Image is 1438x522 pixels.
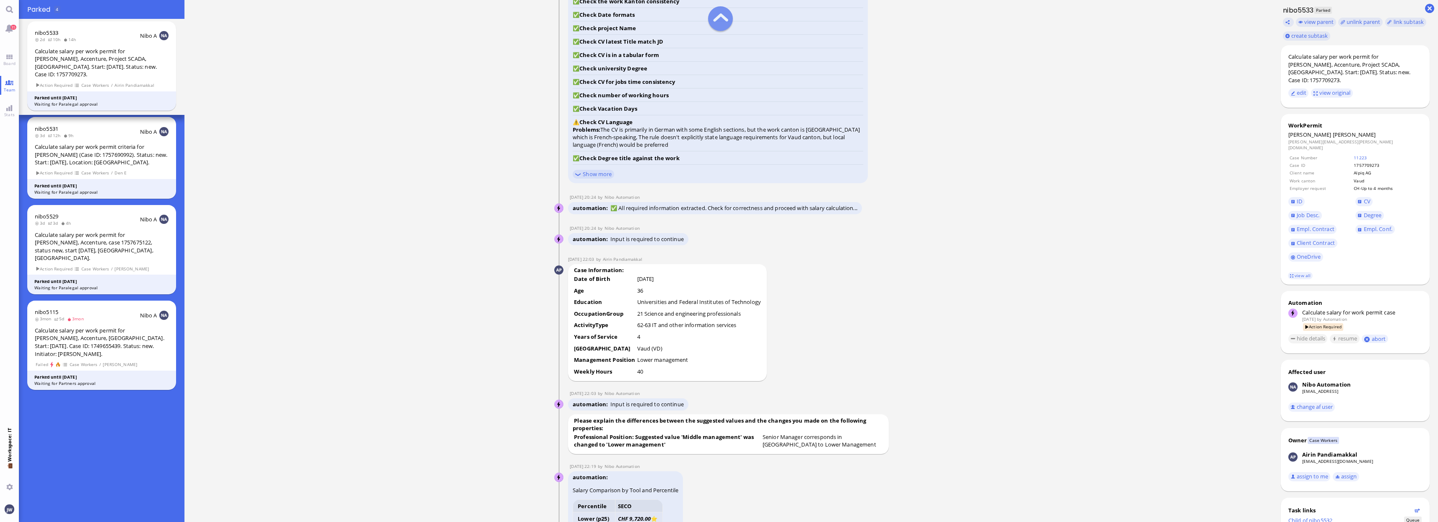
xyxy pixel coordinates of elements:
[1289,154,1352,161] td: Case Number
[574,275,636,286] td: Date of Birth
[35,220,48,226] span: 3d
[111,82,113,89] span: /
[605,390,640,396] span: automation@nibo.ai
[574,298,636,309] td: Education
[67,316,86,322] span: 3mon
[598,194,605,200] span: by
[114,82,155,89] span: Airin Pandiamakkal
[1288,452,1298,462] img: Airin Pandiamakkal
[35,327,169,358] div: Calculate salary per work permit for [PERSON_NAME], Accenture, [GEOGRAPHIC_DATA]. Start: [DATE]. ...
[1354,155,1367,161] a: 11223
[111,169,113,177] span: /
[637,356,688,364] runbook-parameter-view: Lower management
[1338,18,1383,27] button: unlink parent
[570,194,598,200] span: [DATE] 20:24
[637,321,737,329] runbook-parameter-view: 62-63 IT and other information services
[1302,458,1373,464] a: [EMAIL_ADDRESS][DOMAIN_NAME]
[140,32,157,39] span: Nibo A
[54,316,67,322] span: 5d
[35,316,54,322] span: 3mon
[7,8,304,142] body: Rich Text Area. Press ALT-0 for help.
[1288,139,1422,151] dd: [PERSON_NAME][EMAIL_ADDRESS][PERSON_NAME][DOMAIN_NAME]
[610,204,857,212] span: ✅ All required information extracted. Check for correctness and proceed with salary calculation...
[7,81,304,90] p: If you have any questions or need further assistance, please let me know.
[34,374,169,380] div: Parked until [DATE]
[140,128,157,135] span: Nibo A
[1355,225,1395,234] a: Empl. Conf.
[1296,18,1336,27] button: view parent
[1364,225,1392,233] span: Empl. Conf.
[1289,162,1352,169] td: Case ID
[598,463,605,469] span: by
[35,29,58,36] a: nibo5533
[1288,131,1332,138] span: [PERSON_NAME]
[35,265,73,273] span: Action Required
[140,312,157,319] span: Nibo A
[2,87,18,93] span: Team
[1385,18,1426,27] task-group-action-menu: link subtask
[605,194,640,200] span: automation@nibo.ai
[579,154,680,162] strong: Check Degree title against the work
[35,125,58,132] span: nibo5531
[1297,211,1319,219] span: Job Desc.
[1288,239,1337,248] a: Client Contract
[574,367,636,378] td: Weekly Hours
[5,504,14,514] img: You
[1364,197,1371,205] span: CV
[637,345,662,352] runbook-parameter-view: Vaud (VD)
[81,265,109,273] span: Case Workers
[1353,169,1421,176] td: Alpiq AG
[34,189,169,195] div: Waiting for Paralegal approval
[579,38,663,45] strong: Check CV latest Title match JD
[35,132,48,138] span: 3d
[555,400,564,409] img: Nibo Automation
[1297,225,1334,233] span: Empl. Contract
[1317,316,1321,322] span: by
[35,361,48,368] span: Failed
[573,265,626,275] b: Case Information:
[7,134,114,140] small: © 2024 BlueLake Legal. All rights reserved.
[1288,368,1326,376] div: Affected user
[637,310,741,317] runbook-parameter-view: 21 Science and engineering professionals
[573,204,610,212] span: automation
[1355,197,1373,206] a: CV
[63,36,79,42] span: 14h
[1288,225,1337,234] a: Empl. Contract
[159,311,169,320] img: NA
[637,287,643,294] runbook-parameter-view: 36
[610,235,684,243] span: Input is required to continue
[1302,388,1338,394] a: [EMAIL_ADDRESS]
[48,132,63,138] span: 12h
[1353,185,1421,192] td: CH-Up to 4 months
[637,275,654,283] runbook-parameter-view: [DATE]
[579,105,637,112] strong: Check Vacation Days
[35,36,48,42] span: 2d
[34,95,169,101] div: Parked until [DATE]
[1288,436,1307,444] div: Owner
[7,96,304,125] p: Best regards, BlueLake Legal [STREET_ADDRESS]
[48,220,61,226] span: 3d
[34,285,169,291] div: Waiting for Paralegal approval
[579,51,659,59] strong: Check CV is in a tabular form
[1288,403,1335,412] button: change af user
[555,473,564,482] img: Nibo Automation
[48,36,63,42] span: 10h
[555,235,564,244] img: Nibo Automation
[1283,18,1294,27] button: Copy ticket nibo5533 link to clipboard
[637,368,643,375] runbook-parameter-view: 40
[573,235,610,243] span: automation
[81,82,109,89] span: Case Workers
[34,101,169,107] div: Waiting for Paralegal approval
[1288,122,1422,129] div: WorkPermit
[7,26,304,35] p: Dear [PERSON_NAME],
[579,91,669,99] strong: Check number of working hours
[35,213,58,220] a: nibo5529
[103,361,138,368] span: [PERSON_NAME]
[35,308,58,316] a: nibo5115
[605,225,640,231] span: automation@nibo.ai
[6,462,13,480] span: 💼 Workspace: IT
[1323,316,1347,322] span: automation@bluelakelegal.com
[570,225,598,231] span: [DATE] 20:24
[574,433,761,451] td: Professional Position: Suggested value 'Middle management' was changed to 'Lower management'
[573,126,600,133] strong: Problems:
